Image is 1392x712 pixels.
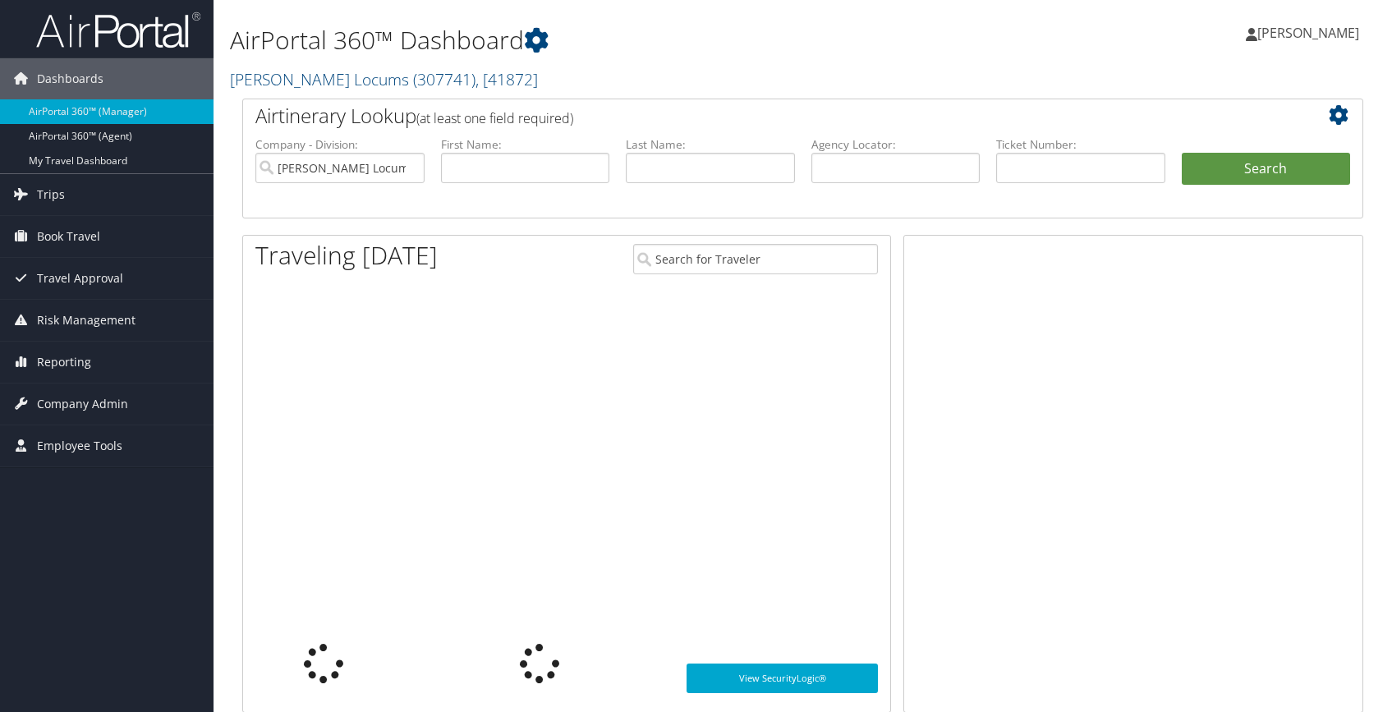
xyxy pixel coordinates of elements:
span: Book Travel [37,216,100,257]
span: (at least one field required) [416,109,573,127]
span: Employee Tools [37,425,122,466]
span: [PERSON_NAME] [1257,24,1359,42]
span: Trips [37,174,65,215]
span: ( 307741 ) [413,68,475,90]
span: Risk Management [37,300,136,341]
label: Company - Division: [255,136,425,153]
span: Travel Approval [37,258,123,299]
label: Last Name: [626,136,795,153]
label: Ticket Number: [996,136,1165,153]
a: [PERSON_NAME] Locums [230,68,538,90]
label: Agency Locator: [811,136,981,153]
button: Search [1182,153,1351,186]
a: View SecurityLogic® [687,664,878,693]
a: [PERSON_NAME] [1246,8,1376,57]
label: First Name: [441,136,610,153]
input: Search for Traveler [633,244,878,274]
h1: Traveling [DATE] [255,238,438,273]
span: Company Admin [37,384,128,425]
h1: AirPortal 360™ Dashboard [230,23,994,57]
span: Dashboards [37,58,103,99]
span: Reporting [37,342,91,383]
img: airportal-logo.png [36,11,200,49]
h2: Airtinerary Lookup [255,102,1256,130]
span: , [ 41872 ] [475,68,538,90]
